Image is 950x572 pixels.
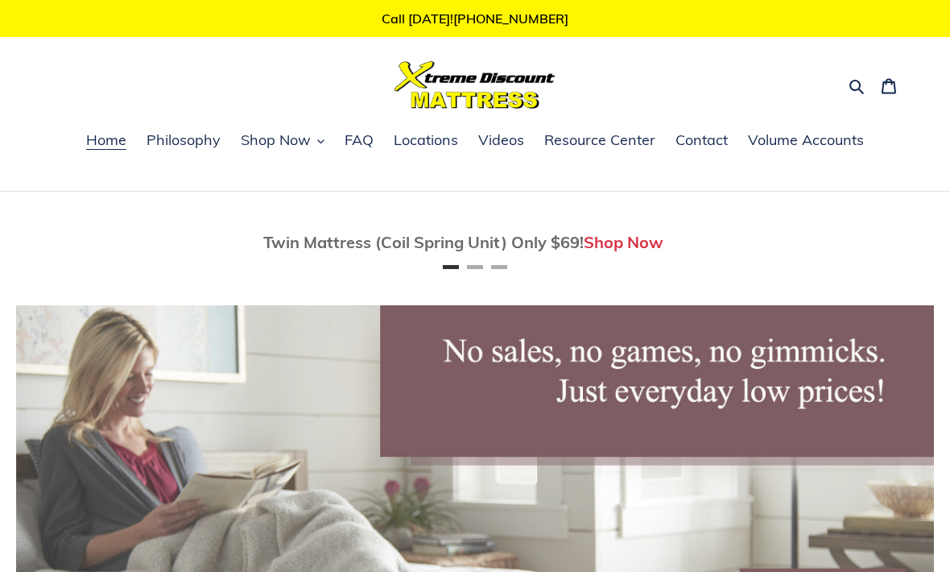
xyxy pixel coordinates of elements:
span: Locations [394,131,458,150]
span: Home [86,131,126,150]
span: FAQ [345,131,374,150]
span: Contact [675,131,728,150]
a: [PHONE_NUMBER] [453,10,568,27]
span: Shop Now [241,131,311,150]
a: FAQ [337,129,382,153]
button: Page 1 [443,265,459,269]
a: Contact [667,129,736,153]
span: Philosophy [147,131,221,150]
button: Page 3 [491,265,507,269]
span: Volume Accounts [748,131,864,150]
span: Resource Center [544,131,655,150]
span: Videos [478,131,524,150]
img: Xtreme Discount Mattress [394,61,556,109]
a: Volume Accounts [740,129,872,153]
a: Locations [386,129,466,153]
a: Videos [470,129,532,153]
a: Philosophy [138,129,229,153]
button: Shop Now [233,129,332,153]
a: Shop Now [584,232,663,252]
a: Home [78,129,134,153]
button: Page 2 [467,265,483,269]
a: Resource Center [536,129,663,153]
span: Twin Mattress (Coil Spring Unit) Only $69! [263,232,584,252]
